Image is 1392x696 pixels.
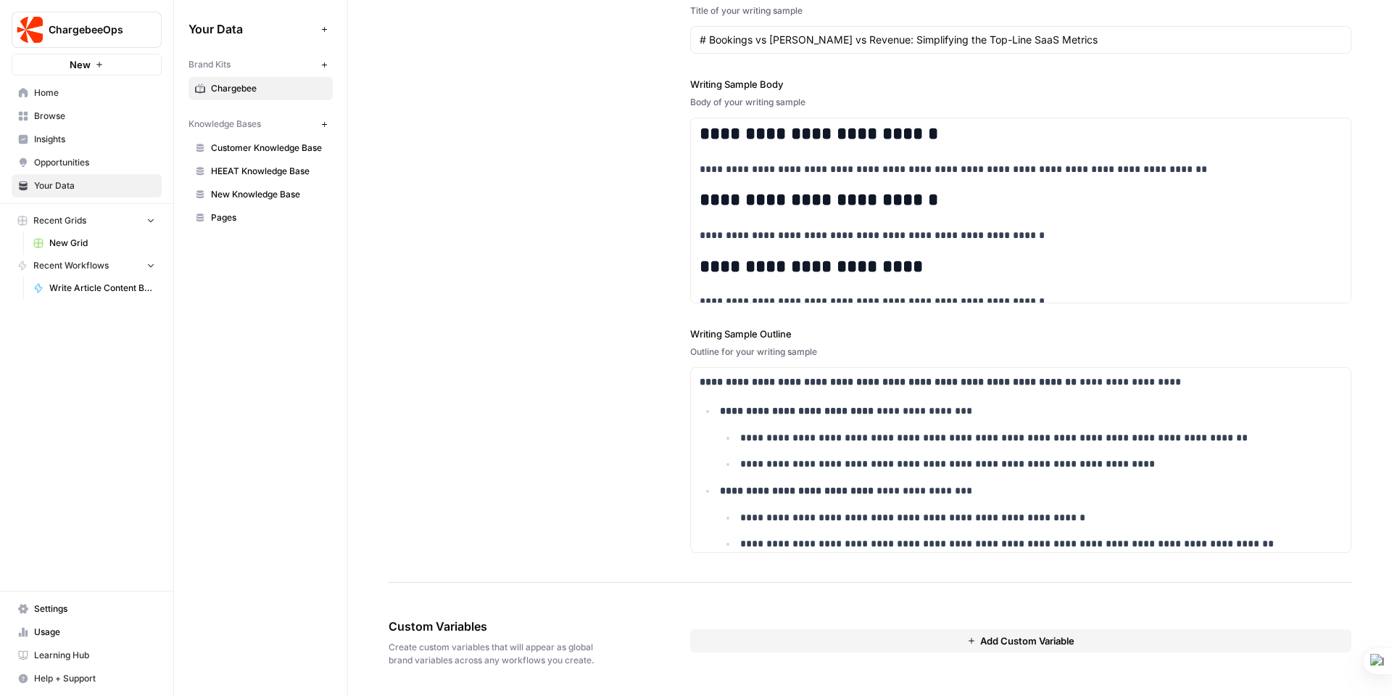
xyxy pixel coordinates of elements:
[34,133,155,146] span: Insights
[34,86,155,99] span: Home
[211,165,326,178] span: HEEAT Knowledge Base
[12,151,162,174] a: Opportunities
[33,259,109,272] span: Recent Workflows
[690,96,1351,109] div: Body of your writing sample
[12,621,162,644] a: Usage
[12,255,162,277] button: Recent Workflows
[700,33,1342,47] input: Game Day Gear Guide
[27,232,162,255] a: New Grid
[188,20,315,38] span: Your Data
[211,188,326,201] span: New Knowledge Base
[690,629,1351,652] button: Add Custom Variable
[34,672,155,685] span: Help + Support
[12,12,162,48] button: Workspace: ChargebeeOps
[33,214,86,227] span: Recent Grids
[188,160,333,183] a: HEEAT Knowledge Base
[389,618,609,635] span: Custom Variables
[211,211,326,224] span: Pages
[12,105,162,128] a: Browse
[17,17,43,43] img: ChargebeeOps Logo
[49,237,155,250] span: New Grid
[188,183,333,206] a: New Knowledge Base
[188,136,333,160] a: Customer Knowledge Base
[12,667,162,690] button: Help + Support
[188,77,333,100] a: Chargebee
[12,644,162,667] a: Learning Hub
[690,77,1351,91] label: Writing Sample Body
[188,118,261,131] span: Knowledge Bases
[34,626,155,639] span: Usage
[211,142,326,155] span: Customer Knowledge Base
[12,174,162,197] a: Your Data
[34,179,155,192] span: Your Data
[27,277,162,300] a: Write Article Content Brief
[12,81,162,105] a: Home
[34,156,155,169] span: Opportunities
[12,210,162,232] button: Recent Grids
[12,128,162,151] a: Insights
[211,82,326,95] span: Chargebee
[690,345,1351,359] div: Outline for your writing sample
[70,57,91,72] span: New
[49,282,155,295] span: Write Article Content Brief
[188,206,333,229] a: Pages
[690,327,1351,341] label: Writing Sample Outline
[389,641,609,667] span: Create custom variables that will appear as global brand variables across any workflows you create.
[12,54,162,75] button: New
[49,22,136,37] span: ChargebeeOps
[12,597,162,621] a: Settings
[980,634,1074,648] span: Add Custom Variable
[34,602,155,615] span: Settings
[188,58,231,71] span: Brand Kits
[34,110,155,123] span: Browse
[690,4,1351,17] div: Title of your writing sample
[34,649,155,662] span: Learning Hub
